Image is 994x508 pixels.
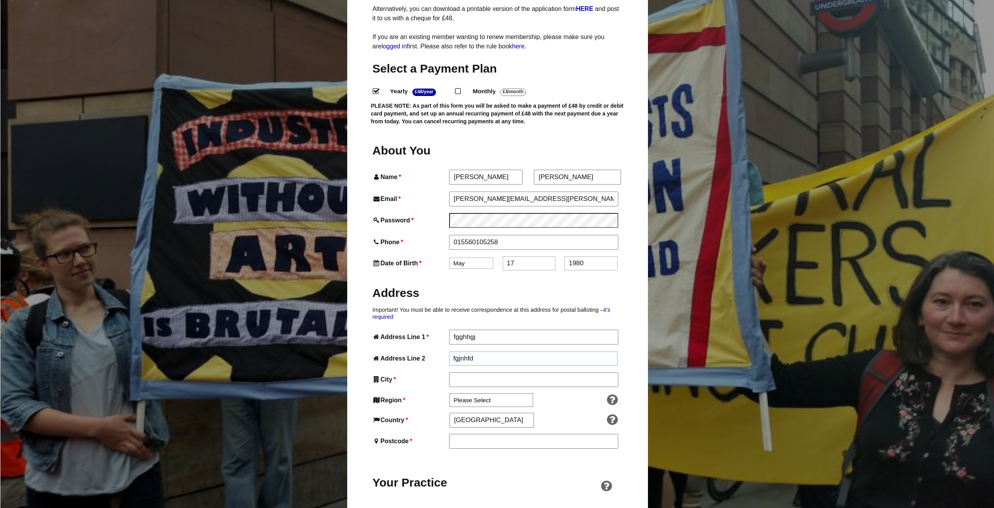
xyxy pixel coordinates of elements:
p: If you are an existing member wanting to renew membership, please make sure you are first. Please... [373,32,623,51]
label: Monthly - . [466,86,545,97]
label: Postcode [373,436,448,446]
span: Select a Payment Plan [373,62,497,75]
strong: £48/Year [412,89,436,96]
label: Date of Birth [373,258,448,268]
a: it’s required [373,307,610,320]
label: Email [373,194,448,204]
a: here [512,43,525,50]
input: Last [534,170,621,185]
label: Address Line 1 [373,332,448,342]
label: City [373,374,448,385]
input: First [449,170,523,185]
h2: Your Practice [373,475,448,490]
h2: About You [373,143,448,158]
label: Phone [373,237,448,247]
p: Alternatively, you can download a printable version of the application form and post it to us wit... [373,4,623,23]
label: Address Line 2 [373,353,448,364]
label: Yearly - . [383,86,455,97]
label: Region [373,395,448,405]
p: Important! You must be able to receive correspondence at this address for postal balloting – [373,306,623,321]
a: HERE [576,5,595,12]
label: Password [373,215,448,226]
h2: Address [373,285,623,300]
a: logged in [382,43,407,50]
label: Name [373,172,448,182]
strong: HERE [576,5,593,12]
strong: £4/Month [500,89,526,96]
label: Country [373,415,448,425]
